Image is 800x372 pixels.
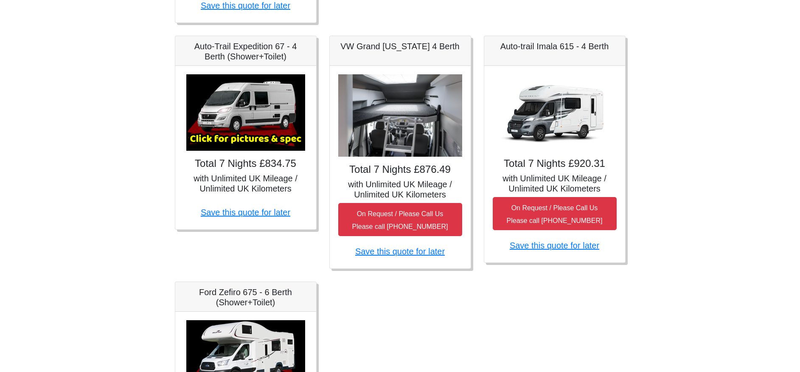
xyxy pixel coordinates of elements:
[352,210,448,230] small: On Request / Please Call Us Please call [PHONE_NUMBER]
[493,158,617,170] h4: Total 7 Nights £920.31
[495,74,614,151] img: Auto-trail Imala 615 - 4 Berth
[186,74,305,151] img: Auto-Trail Expedition 67 - 4 Berth (Shower+Toilet)
[184,173,308,194] h5: with Unlimited UK Mileage / Unlimited UK Kilometers
[184,41,308,62] h5: Auto-Trail Expedition 67 - 4 Berth (Shower+Toilet)
[184,158,308,170] h4: Total 7 Nights £834.75
[493,197,617,230] button: On Request / Please Call UsPlease call [PHONE_NUMBER]
[510,241,599,250] a: Save this quote for later
[355,247,445,256] a: Save this quote for later
[184,287,308,307] h5: Ford Zefiro 675 - 6 Berth (Shower+Toilet)
[493,173,617,194] h5: with Unlimited UK Mileage / Unlimited UK Kilometers
[338,41,462,51] h5: VW Grand [US_STATE] 4 Berth
[507,204,603,224] small: On Request / Please Call Us Please call [PHONE_NUMBER]
[201,1,290,10] a: Save this quote for later
[338,179,462,200] h5: with Unlimited UK Mileage / Unlimited UK Kilometers
[493,41,617,51] h5: Auto-trail Imala 615 - 4 Berth
[338,163,462,176] h4: Total 7 Nights £876.49
[338,203,462,236] button: On Request / Please Call UsPlease call [PHONE_NUMBER]
[201,208,290,217] a: Save this quote for later
[338,74,462,157] img: VW Grand California 4 Berth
